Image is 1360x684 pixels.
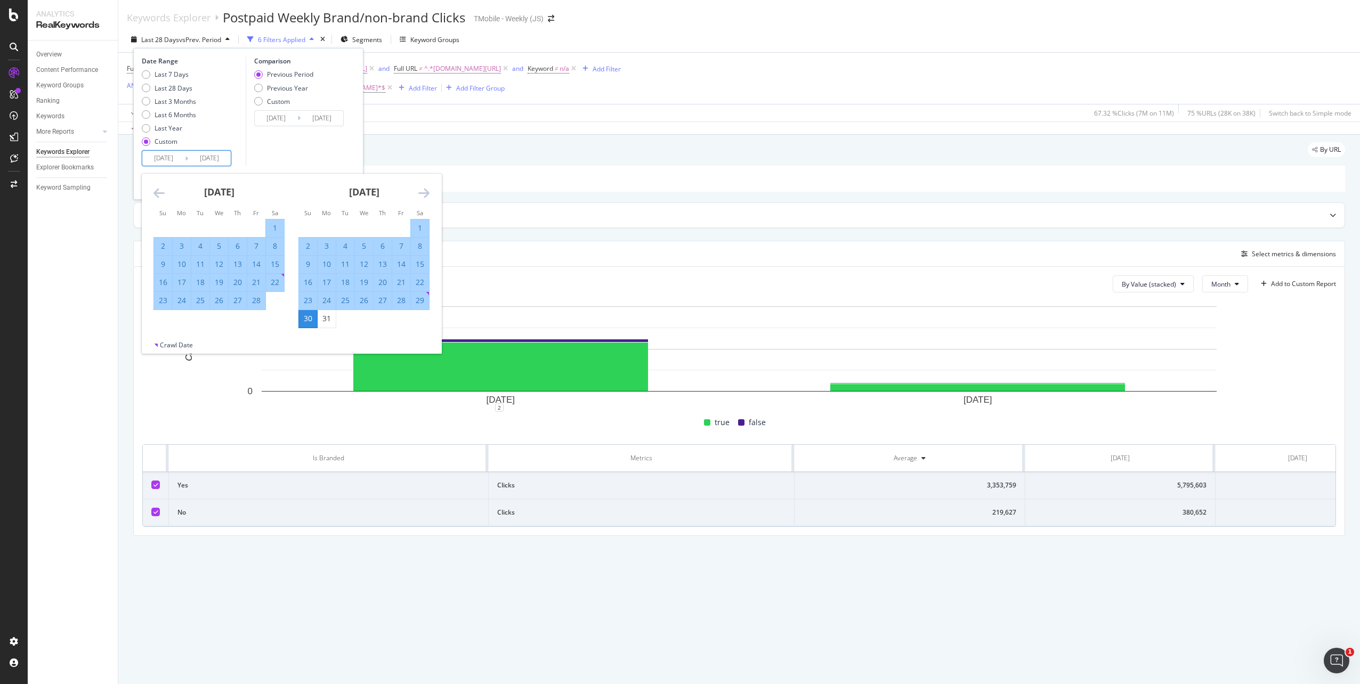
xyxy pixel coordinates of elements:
[36,111,110,122] a: Keywords
[210,259,228,270] div: 12
[272,209,278,217] small: Sa
[374,291,392,310] td: Selected. Thursday, March 27, 2025
[36,9,109,19] div: Analytics
[191,241,209,251] div: 4
[191,295,209,306] div: 25
[127,104,158,121] button: Apply
[299,259,317,270] div: 9
[411,273,430,291] td: Selected. Saturday, March 22, 2025
[173,295,191,306] div: 24
[411,237,430,255] td: Selected. Saturday, March 8, 2025
[210,237,229,255] td: Selected. Wednesday, February 5, 2025
[374,237,392,255] td: Selected. Thursday, March 6, 2025
[247,237,266,255] td: Selected. Friday, February 7, 2025
[417,209,423,217] small: Sa
[456,84,505,93] div: Add Filter Group
[495,403,504,412] div: 2
[254,97,313,106] div: Custom
[411,259,429,270] div: 15
[378,64,390,73] div: and
[1202,275,1248,292] button: Month
[418,186,430,200] div: Move forward to switch to the next month.
[266,273,285,291] td: Selected. Saturday, February 22, 2025
[215,209,223,217] small: We
[318,237,336,255] td: Selected. Monday, March 3, 2025
[318,313,336,324] div: 31
[36,126,100,137] a: More Reports
[169,472,489,499] td: Yes
[204,185,234,198] strong: [DATE]
[1252,249,1336,258] div: Select metrics & dimensions
[442,82,505,94] button: Add Filter Group
[336,295,354,306] div: 25
[154,259,172,270] div: 9
[154,295,172,306] div: 23
[555,64,558,73] span: ≠
[1034,481,1207,490] div: 5,795,603
[254,70,313,79] div: Previous Period
[173,259,191,270] div: 10
[173,237,191,255] td: Selected. Monday, February 3, 2025
[299,313,317,324] div: 30
[169,499,489,526] td: No
[1257,275,1336,292] button: Add to Custom Report
[177,453,480,463] div: Is Branded
[1237,248,1336,260] button: Select metrics & dimensions
[191,273,210,291] td: Selected. Tuesday, February 18, 2025
[355,241,373,251] div: 5
[411,291,430,310] td: Selected. Saturday, March 29, 2025
[1308,142,1345,157] div: legacy label
[411,277,429,288] div: 22
[127,31,234,48] button: Last 28 DaysvsPrev. Period
[179,35,221,44] span: vs Prev. Period
[593,64,621,74] div: Add Filter
[392,259,410,270] div: 14
[247,273,266,291] td: Selected. Friday, February 21, 2025
[155,97,196,106] div: Last 3 Months
[210,241,228,251] div: 5
[142,84,196,93] div: Last 28 Days
[177,209,186,217] small: Mo
[560,61,569,76] span: n/a
[247,255,266,273] td: Selected. Friday, February 14, 2025
[342,209,349,217] small: Tu
[266,259,284,270] div: 15
[36,182,91,193] div: Keyword Sampling
[411,255,430,273] td: Selected. Saturday, March 15, 2025
[1346,648,1354,656] span: 1
[299,241,317,251] div: 2
[155,110,196,119] div: Last 6 Months
[229,237,247,255] td: Selected. Thursday, February 6, 2025
[803,508,1016,517] div: 219,627
[197,209,204,217] small: Tu
[36,146,90,158] div: Keywords Explorer
[36,111,64,122] div: Keywords
[247,291,266,310] td: Selected. Friday, February 28, 2025
[355,255,374,273] td: Selected. Wednesday, March 12, 2025
[142,124,196,133] div: Last Year
[299,295,317,306] div: 23
[411,223,429,233] div: 1
[803,481,1016,490] div: 3,353,759
[142,70,196,79] div: Last 7 Days
[715,416,730,429] span: true
[210,291,229,310] td: Selected. Wednesday, February 26, 2025
[578,62,621,75] button: Add Filter
[1113,275,1194,292] button: By Value (stacked)
[1324,648,1349,673] iframe: Intercom live chat
[392,241,410,251] div: 7
[318,34,327,45] div: times
[392,237,411,255] td: Selected. Friday, March 7, 2025
[1111,453,1130,463] div: [DATE]
[142,151,185,166] input: Start Date
[1288,453,1307,463] div: [DATE]
[191,255,210,273] td: Selected. Tuesday, February 11, 2025
[486,395,515,405] text: [DATE]
[188,151,231,166] input: End Date
[36,64,98,76] div: Content Performance
[411,219,430,237] td: Selected. Saturday, March 1, 2025
[127,12,211,23] div: Keywords Explorer
[378,63,390,74] button: and
[210,295,228,306] div: 26
[229,273,247,291] td: Selected. Thursday, February 20, 2025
